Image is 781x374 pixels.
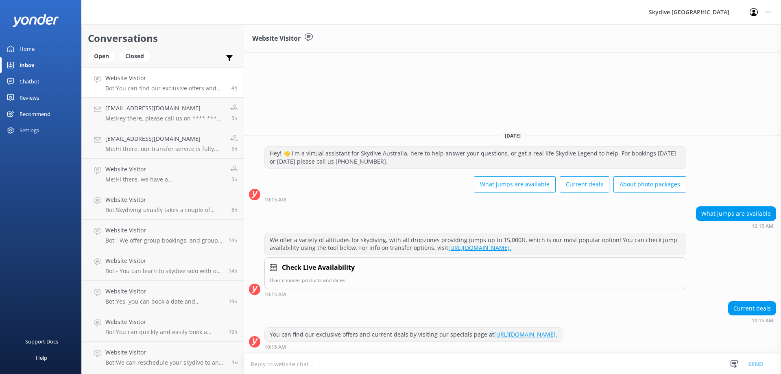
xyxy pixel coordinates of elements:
[20,57,35,73] div: Inbox
[105,267,223,275] p: Bot: - You can learn to skydive solo with our nine-stage accelerated freefall (AFF) skydiving cou...
[696,207,776,221] div: What jumps are available
[231,206,238,213] span: Sep 05 2025 06:11am (UTC +10:00) Australia/Brisbane
[88,31,238,46] h2: Conversations
[229,237,238,244] span: Sep 05 2025 12:22am (UTC +10:00) Australia/Brisbane
[105,359,226,366] p: Bot: We can reschedule your skydive to an alternative time or date if you provide 24 hours notice...
[20,90,39,106] div: Reviews
[105,176,224,183] p: Me: Hi there, we have a [GEOGRAPHIC_DATA] to Wollongong return daily transfer which leaves [GEOGR...
[105,74,225,83] h4: Website Visitor
[82,342,244,372] a: Website VisitorBot:We can reschedule your skydive to an alternative time or date if you provide 2...
[12,14,59,27] img: yonder-white-logo.png
[20,122,39,138] div: Settings
[20,73,39,90] div: Chatbot
[105,348,226,357] h4: Website Visitor
[20,41,35,57] div: Home
[105,237,223,244] p: Bot: - We offer group bookings, and group sizes can vary depending on the aircraft and staff avai...
[105,317,223,326] h4: Website Visitor
[500,132,526,139] span: [DATE]
[25,333,58,350] div: Support Docs
[270,276,681,284] p: User chooses products and dates.
[560,176,609,192] button: Current deals
[264,345,286,350] strong: 10:15 AM
[728,317,776,323] div: Sep 05 2025 10:15am (UTC +10:00) Australia/Brisbane
[265,147,686,168] div: Hey! 👋 I'm a virtual assistant for Skydive Australia, here to help answer your questions, or get ...
[264,197,686,202] div: Sep 05 2025 10:15am (UTC +10:00) Australia/Brisbane
[264,344,563,350] div: Sep 05 2025 10:15am (UTC +10:00) Australia/Brisbane
[752,318,773,323] strong: 10:15 AM
[105,134,224,143] h4: [EMAIL_ADDRESS][DOMAIN_NAME]
[20,106,50,122] div: Recommend
[105,145,224,153] p: Me: Hi there, our transfer service is fully booked out for fathers day weekend, would you have an...
[264,291,686,297] div: Sep 05 2025 10:15am (UTC +10:00) Australia/Brisbane
[231,115,238,122] span: Sep 05 2025 09:14am (UTC +10:00) Australia/Brisbane
[613,176,686,192] button: About photo packages
[82,128,244,159] a: [EMAIL_ADDRESS][DOMAIN_NAME]Me:Hi there, our transfer service is fully booked out for fathers day...
[105,226,223,235] h4: Website Visitor
[82,220,244,250] a: Website VisitorBot:- We offer group bookings, and group sizes can vary depending on the aircraft ...
[264,197,286,202] strong: 10:15 AM
[105,298,223,305] p: Bot: Yes, you can book a date and rearrange it if needed. You can reschedule your skydive to an a...
[119,51,154,60] a: Closed
[82,250,244,281] a: Website VisitorBot:- You can learn to skydive solo with our nine-stage accelerated freefall (AFF)...
[474,176,556,192] button: What jumps are available
[105,256,223,265] h4: Website Visitor
[265,328,562,341] div: You can find our exclusive offers and current deals by visiting our specials page at
[252,33,301,44] h3: Website Visitor
[494,330,557,338] a: [URL][DOMAIN_NAME].
[229,267,238,274] span: Sep 05 2025 12:06am (UTC +10:00) Australia/Brisbane
[88,50,115,62] div: Open
[82,189,244,220] a: Website VisitorBot:Skydiving usually takes a couple of hours, but you should allow 4-5 hours in c...
[119,50,150,62] div: Closed
[265,233,686,255] div: We offer a variety of altitudes for skydiving, with all dropzones providing jumps up to 15,000ft,...
[36,350,47,366] div: Help
[105,206,225,214] p: Bot: Skydiving usually takes a couple of hours, but you should allow 4-5 hours in case of delays....
[82,98,244,128] a: [EMAIL_ADDRESS][DOMAIN_NAME]Me:Hey there, please call us on **** *** *** * days a week to redeem/...
[231,145,238,152] span: Sep 05 2025 09:13am (UTC +10:00) Australia/Brisbane
[231,176,238,183] span: Sep 05 2025 09:10am (UTC +10:00) Australia/Brisbane
[105,85,225,92] p: Bot: You can find our exclusive offers and current deals by visiting our specials page at [URL][D...
[105,328,223,336] p: Bot: You can quickly and easily book a tandem skydive online and see live availability. Simply cl...
[105,195,225,204] h4: Website Visitor
[448,244,511,252] a: [URL][DOMAIN_NAME].
[105,287,223,296] h4: Website Visitor
[232,359,238,366] span: Sep 04 2025 02:54pm (UTC +10:00) Australia/Brisbane
[229,328,238,335] span: Sep 04 2025 07:36pm (UTC +10:00) Australia/Brisbane
[88,51,119,60] a: Open
[105,165,224,174] h4: Website Visitor
[105,115,224,122] p: Me: Hey there, please call us on **** *** *** * days a week to redeem/ book your voucher in for a...
[82,67,244,98] a: Website VisitorBot:You can find our exclusive offers and current deals by visiting our specials p...
[696,223,776,229] div: Sep 05 2025 10:15am (UTC +10:00) Australia/Brisbane
[231,84,238,91] span: Sep 05 2025 10:15am (UTC +10:00) Australia/Brisbane
[82,311,244,342] a: Website VisitorBot:You can quickly and easily book a tandem skydive online and see live availabil...
[729,302,776,315] div: Current deals
[82,281,244,311] a: Website VisitorBot:Yes, you can book a date and rearrange it if needed. You can reschedule your s...
[752,224,773,229] strong: 10:15 AM
[82,159,244,189] a: Website VisitorMe:Hi there, we have a [GEOGRAPHIC_DATA] to Wollongong return daily transfer which...
[229,298,238,305] span: Sep 04 2025 07:41pm (UTC +10:00) Australia/Brisbane
[264,292,286,297] strong: 10:15 AM
[105,104,224,113] h4: [EMAIL_ADDRESS][DOMAIN_NAME]
[282,262,355,273] h4: Check Live Availability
